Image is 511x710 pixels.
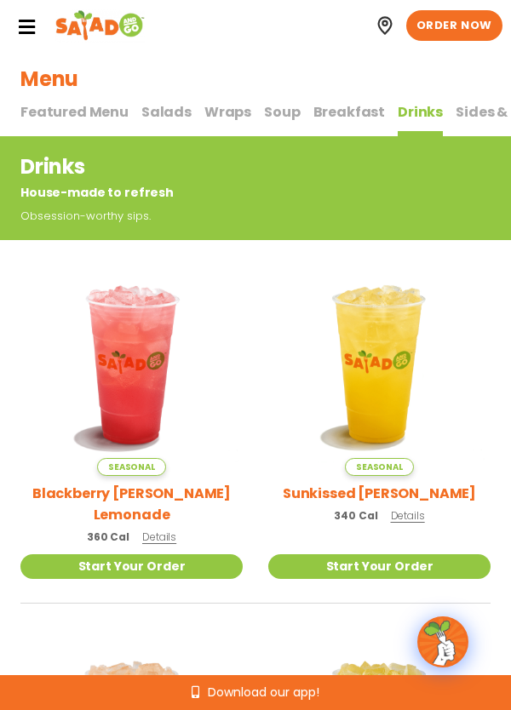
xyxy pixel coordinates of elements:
[20,208,319,225] p: Obsession-worthy sips.
[87,530,129,545] span: 360 Cal
[419,618,467,666] img: wpChatIcon
[334,508,377,524] span: 340 Cal
[283,483,476,504] h2: Sunkissed [PERSON_NAME]
[264,102,300,122] span: Soup
[141,102,192,122] span: Salads
[20,254,243,476] img: Product photo for Blackberry Bramble Lemonade
[391,508,425,523] span: Details
[20,554,243,579] a: Start Your Order
[398,102,443,122] span: Drinks
[20,102,129,122] span: Featured Menu
[20,64,491,94] h1: Menu
[208,686,319,698] span: Download our app!
[55,9,145,43] img: Header logo
[20,483,243,525] h2: Blackberry [PERSON_NAME] Lemonade
[313,102,386,122] span: Breakfast
[268,254,491,476] img: Product photo for Sunkissed Yuzu Lemonade
[406,10,502,41] a: ORDER NOW
[345,458,414,476] span: Seasonal
[192,686,319,698] a: Download our app!
[204,102,251,122] span: Wraps
[97,458,166,476] span: Seasonal
[20,152,431,181] h2: Drinks
[142,530,176,544] span: Details
[20,184,431,202] p: House-made to refresh
[416,18,492,33] span: ORDER NOW
[268,554,491,579] a: Start Your Order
